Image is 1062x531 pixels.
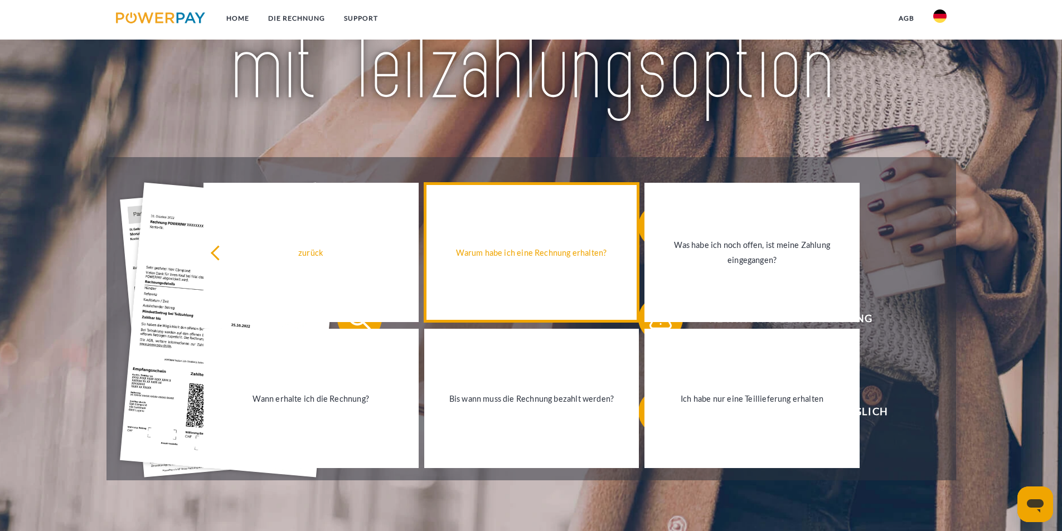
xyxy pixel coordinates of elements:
[1017,486,1053,522] iframe: Schaltfläche zum Öffnen des Messaging-Fensters; Konversation läuft
[116,12,206,23] img: logo-powerpay.svg
[644,183,860,322] a: Was habe ich noch offen, ist meine Zahlung eingegangen?
[651,391,853,406] div: Ich habe nur eine Teillieferung erhalten
[889,8,924,28] a: agb
[431,245,633,260] div: Warum habe ich eine Rechnung erhalten?
[259,8,334,28] a: DIE RECHNUNG
[210,245,412,260] div: zurück
[431,391,633,406] div: Bis wann muss die Rechnung bezahlt werden?
[217,8,259,28] a: Home
[334,8,387,28] a: SUPPORT
[210,391,412,406] div: Wann erhalte ich die Rechnung?
[933,9,947,23] img: de
[651,237,853,267] div: Was habe ich noch offen, ist meine Zahlung eingegangen?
